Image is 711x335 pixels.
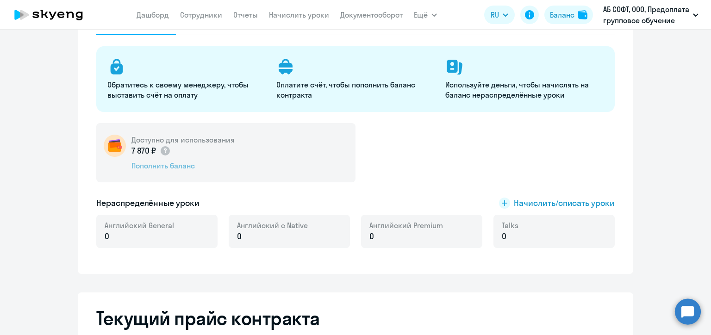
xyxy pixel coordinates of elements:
[104,135,126,157] img: wallet-circle.png
[550,9,574,20] div: Баланс
[502,230,506,242] span: 0
[131,161,235,171] div: Пополнить баланс
[105,220,174,230] span: Английский General
[578,10,587,19] img: balance
[137,10,169,19] a: Дашборд
[491,9,499,20] span: RU
[502,220,518,230] span: Talks
[276,80,434,100] p: Оплатите счёт, чтобы пополнить баланс контракта
[96,197,200,209] h5: Нераспределённые уроки
[414,9,428,20] span: Ещё
[269,10,329,19] a: Начислить уроки
[369,230,374,242] span: 0
[603,4,689,26] p: АБ СОФТ, ООО, Предоплата групповое обучение
[107,80,265,100] p: Обратитесь к своему менеджеру, чтобы выставить счёт на оплату
[237,220,308,230] span: Английский с Native
[414,6,437,24] button: Ещё
[96,307,615,329] h2: Текущий прайс контракта
[599,4,703,26] button: АБ СОФТ, ООО, Предоплата групповое обучение
[237,230,242,242] span: 0
[105,230,109,242] span: 0
[131,145,171,157] p: 7 870 ₽
[369,220,443,230] span: Английский Premium
[484,6,515,24] button: RU
[131,135,235,145] h5: Доступно для использования
[514,197,615,209] span: Начислить/списать уроки
[180,10,222,19] a: Сотрудники
[544,6,593,24] button: Балансbalance
[340,10,403,19] a: Документооборот
[445,80,603,100] p: Используйте деньги, чтобы начислять на баланс нераспределённые уроки
[233,10,258,19] a: Отчеты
